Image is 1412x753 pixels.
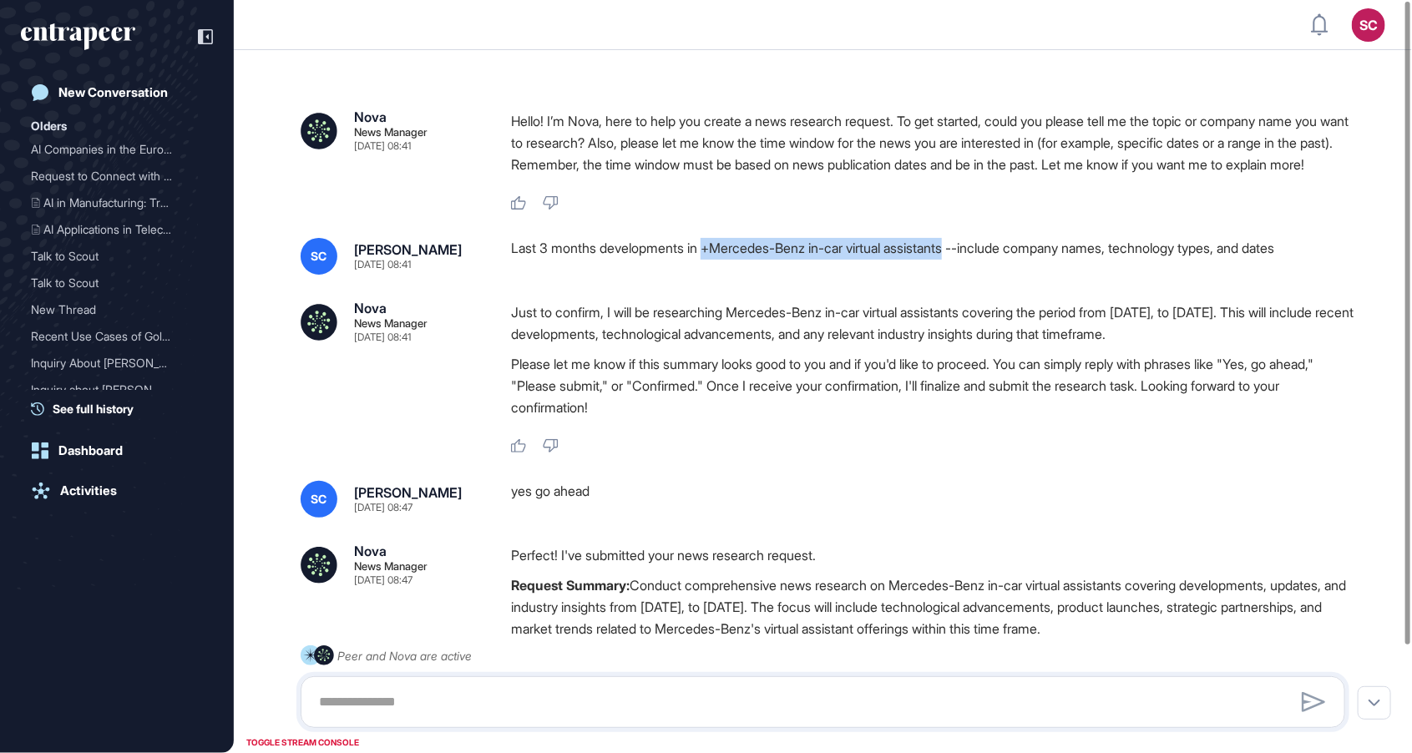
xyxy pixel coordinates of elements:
div: Request to Connect with Tracy [31,163,203,190]
div: Nova [354,110,387,124]
a: New Conversation [21,76,213,109]
a: Activities [21,474,213,508]
div: AI Companies in the European Finance Industry [31,136,203,163]
button: SC [1352,8,1385,42]
div: Nova [354,301,387,315]
div: Inquiry about Reese [31,376,203,403]
div: AI Applications in Telecommunications: A Comprehensive Scouting Report [31,216,203,243]
div: Talk to Scout [31,243,203,270]
div: Inquiry about [PERSON_NAME] [31,376,190,403]
div: AI Applications in Teleco... [31,216,190,243]
div: Recent Use Cases of Gold ... [31,323,190,350]
div: AI Companies in the Europ... [31,136,190,163]
span: See full history [53,400,134,417]
div: [DATE] 08:47 [354,503,412,513]
div: News Manager [354,127,428,138]
p: Please let me know if this summary looks good to you and if you'd like to proceed. You can simply... [511,353,1359,418]
span: SC [311,493,327,506]
div: Peer and Nova are active [338,645,473,666]
p: Perfect! I've submitted your news research request. [511,544,1359,566]
div: AI in Manufacturing: Tran... [31,190,190,216]
div: Request to Connect with T... [31,163,190,190]
div: New Conversation [58,85,168,100]
div: Inquiry About [PERSON_NAME] [31,350,190,376]
div: [DATE] 08:41 [354,260,411,270]
div: News Manager [354,561,428,572]
div: Recent Use Cases of Gold in the Financial Landscape [31,323,203,350]
div: [DATE] 08:47 [354,575,412,585]
p: Hello! I’m Nova, here to help you create a news research request. To get started, could you pleas... [511,110,1359,175]
div: News Manager [354,318,428,329]
p: Conduct comprehensive news research on Mercedes-Benz in-car virtual assistants covering developme... [511,574,1359,639]
div: [DATE] 08:41 [354,332,411,342]
div: Inquiry About REESE [31,350,203,376]
div: Dashboard [58,443,123,458]
div: [DATE] 08:41 [354,141,411,151]
a: See full history [31,400,213,417]
div: New Thread [31,296,203,323]
div: Talk to Scout [31,270,190,296]
div: Talk to Scout [31,243,190,270]
p: Just to confirm, I will be researching Mercedes-Benz in-car virtual assistants covering the perio... [511,301,1359,345]
span: SC [311,250,327,263]
div: yes go ahead [511,481,1359,518]
div: AI in Manufacturing: Transforming Processes and Enhancing Efficiency [31,190,203,216]
a: Dashboard [21,434,213,467]
strong: Request Summary: [511,577,630,594]
div: TOGGLE STREAM CONSOLE [242,732,363,753]
div: Last 3 months developments in +Mercedes-Benz in-car virtual assistants --include company names, t... [511,238,1359,275]
div: Olders [31,116,67,136]
div: [PERSON_NAME] [354,486,462,499]
div: entrapeer-logo [21,23,135,50]
div: Activities [60,483,117,498]
div: New Thread [31,296,190,323]
div: Talk to Scout [31,270,203,296]
div: Nova [354,544,387,558]
div: [PERSON_NAME] [354,243,462,256]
